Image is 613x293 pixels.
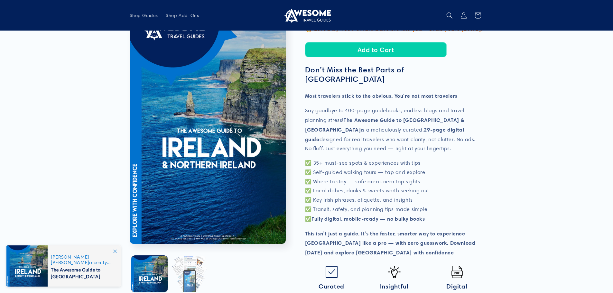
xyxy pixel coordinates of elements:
a: Shop Guides [126,9,162,22]
span: The Awesome Guide to [GEOGRAPHIC_DATA] [51,265,114,280]
button: Add to Cart [305,42,447,57]
summary: Search [442,8,457,23]
img: Pdf.png [451,266,463,278]
strong: Most travelers stick to the obvious. You're not most travelers [305,93,458,99]
span: Curated [319,282,344,290]
p: Say goodbye to 400-page guidebooks, endless blogs and travel planning stress! is a meticulously c... [305,106,484,153]
span: Digital [446,282,467,290]
button: Load image 1 in gallery view [131,256,168,292]
img: Idea-icon.png [388,266,401,278]
p: ✅ 35+ must-see spots & experiences with tips ✅ Self-guided walking tours — tap and explore ✅ Wher... [305,159,484,224]
strong: This isn’t just a guide. It’s the faster, smarter way to experience [GEOGRAPHIC_DATA] like a pro ... [305,230,476,256]
img: Awesome Travel Guides [283,8,331,23]
span: [PERSON_NAME] [PERSON_NAME] [51,254,89,265]
span: Shop Guides [130,13,158,18]
a: Shop Add-Ons [162,9,203,22]
h3: Don’t Miss the Best Parts of [GEOGRAPHIC_DATA] [305,65,484,84]
strong: The Awesome Guide to [GEOGRAPHIC_DATA] & [GEOGRAPHIC_DATA] [305,117,464,133]
span: recently purchased [51,254,114,265]
a: Awesome Travel Guides [280,5,333,25]
button: Load image 2 in gallery view [171,256,207,292]
strong: Fully digital, mobile-ready — no bulky books [311,215,425,222]
span: Shop Add-Ons [166,13,199,18]
span: Insightful [380,282,409,290]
